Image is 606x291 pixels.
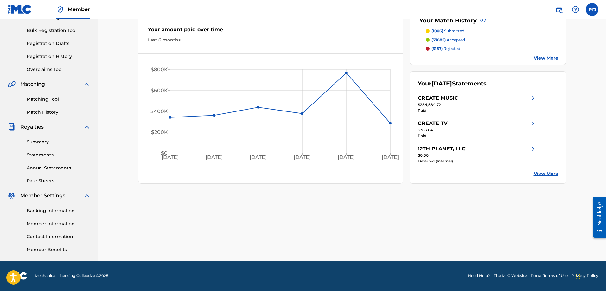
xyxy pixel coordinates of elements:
div: Your Match History [418,16,558,25]
tspan: $800K [150,66,168,73]
iframe: Chat Widget [574,261,606,291]
a: CREATE TVright chevron icon$383.64Paid [418,120,537,139]
a: Summary [27,139,91,145]
a: (3167) rejected [426,46,558,52]
span: Royalties [20,123,44,131]
img: expand [83,123,91,131]
a: Match History [27,109,91,116]
img: right chevron icon [529,94,537,102]
div: $0.00 [418,153,537,158]
div: Paid [418,108,537,113]
p: submitted [431,28,464,34]
img: Top Rightsholder [56,6,64,13]
tspan: [DATE] [294,155,311,161]
tspan: [DATE] [338,155,355,161]
a: Member Benefits [27,246,91,253]
img: Member Settings [8,192,15,199]
div: Last 6 months [148,37,394,43]
div: Help [569,3,582,16]
img: right chevron icon [529,145,537,153]
a: Bulk Registration Tool [27,27,91,34]
img: help [572,6,579,13]
div: CREATE MUSIC [418,94,458,102]
img: logo [8,272,27,280]
tspan: $600K [150,87,168,93]
tspan: $400K [150,108,168,114]
img: search [555,6,563,13]
div: Paid [418,133,537,139]
div: Your Statements [418,79,487,88]
img: expand [83,192,91,199]
div: User Menu [586,3,598,16]
tspan: [DATE] [161,155,178,161]
img: expand [83,80,91,88]
span: (37885) [431,37,446,42]
tspan: $0 [161,150,167,156]
a: Statements [27,152,91,158]
span: (1006) [431,28,443,33]
img: MLC Logo [8,5,32,14]
div: $383.64 [418,127,537,133]
a: Portal Terms of Use [531,273,568,279]
a: Need Help? [468,273,490,279]
a: Member Information [27,220,91,227]
a: (1006) submitted [426,28,558,34]
p: accepted [431,37,465,43]
div: 12TH PLANET, LLC [418,145,466,153]
a: Overclaims Tool [27,66,91,73]
a: Banking Information [27,207,91,214]
a: Rate Sheets [27,178,91,184]
div: Drag [576,267,580,286]
a: Contact Information [27,233,91,240]
img: Royalties [8,123,15,131]
span: [DATE] [431,80,452,87]
div: Your amount paid over time [148,26,394,37]
a: 12TH PLANET, LLCright chevron icon$0.00Deferred (Internal) [418,145,537,164]
tspan: $200K [151,129,168,135]
a: Registration History [27,53,91,60]
a: View More [534,55,558,61]
div: CREATE TV [418,120,448,127]
a: Privacy Policy [571,273,598,279]
a: The MLC Website [494,273,527,279]
span: (3167) [431,46,443,51]
span: Member [68,6,90,13]
a: Registration Drafts [27,40,91,47]
span: Matching [20,80,45,88]
p: rejected [431,46,460,52]
a: Matching Tool [27,96,91,103]
a: (37885) accepted [426,37,558,43]
span: Member Settings [20,192,65,199]
span: Mechanical Licensing Collective © 2025 [35,273,108,279]
tspan: [DATE] [206,155,223,161]
a: CREATE MUSICright chevron icon$284,584.72Paid [418,94,537,113]
a: Annual Statements [27,165,91,171]
iframe: Resource Center [588,192,606,243]
span: ? [480,17,485,22]
a: View More [534,170,558,177]
img: Matching [8,80,16,88]
div: Deferred (Internal) [418,158,537,164]
a: Public Search [553,3,565,16]
img: right chevron icon [529,120,537,127]
tspan: [DATE] [382,155,399,161]
div: $284,584.72 [418,102,537,108]
tspan: [DATE] [250,155,267,161]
